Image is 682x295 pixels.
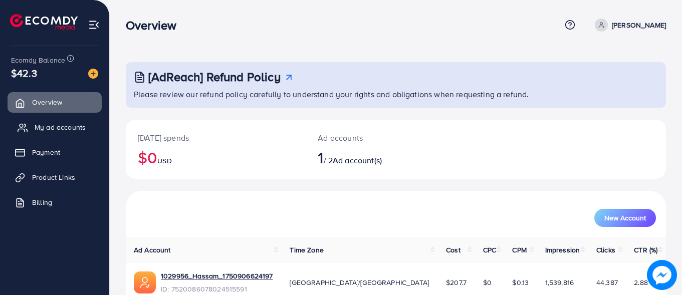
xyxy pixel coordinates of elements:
[591,19,666,32] a: [PERSON_NAME]
[290,277,429,287] span: [GEOGRAPHIC_DATA]/[GEOGRAPHIC_DATA]
[11,66,37,80] span: $42.3
[483,277,492,287] span: $0
[32,147,60,157] span: Payment
[126,18,184,33] h3: Overview
[647,260,677,290] img: image
[512,245,526,255] span: CPM
[318,146,323,169] span: 1
[318,148,429,167] h2: / 2
[138,132,294,144] p: [DATE] spends
[634,277,648,287] span: 2.88
[594,209,656,227] button: New Account
[634,245,657,255] span: CTR (%)
[11,55,65,65] span: Ecomdy Balance
[545,277,574,287] span: 1,539,816
[88,19,100,31] img: menu
[612,19,666,31] p: [PERSON_NAME]
[134,88,660,100] p: Please review our refund policy carefully to understand your rights and obligations when requesti...
[333,155,382,166] span: Ad account(s)
[138,148,294,167] h2: $0
[8,167,102,187] a: Product Links
[318,132,429,144] p: Ad accounts
[446,277,467,287] span: $207.7
[446,245,461,255] span: Cost
[8,192,102,212] a: Billing
[8,92,102,112] a: Overview
[157,156,171,166] span: USD
[10,14,78,30] img: logo
[8,142,102,162] a: Payment
[8,117,102,137] a: My ad accounts
[596,245,615,255] span: Clicks
[134,245,171,255] span: Ad Account
[290,245,323,255] span: Time Zone
[35,122,86,132] span: My ad accounts
[512,277,529,287] span: $0.13
[134,271,156,293] img: ic-ads-acc.e4c84228.svg
[32,197,52,207] span: Billing
[148,70,281,84] h3: [AdReach] Refund Policy
[545,245,580,255] span: Impression
[161,284,273,294] span: ID: 7520086078024515591
[32,172,75,182] span: Product Links
[88,69,98,79] img: image
[604,214,646,221] span: New Account
[32,97,62,107] span: Overview
[161,271,273,281] a: 1029956_Hassam_1750906624197
[596,277,618,287] span: 44,387
[483,245,496,255] span: CPC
